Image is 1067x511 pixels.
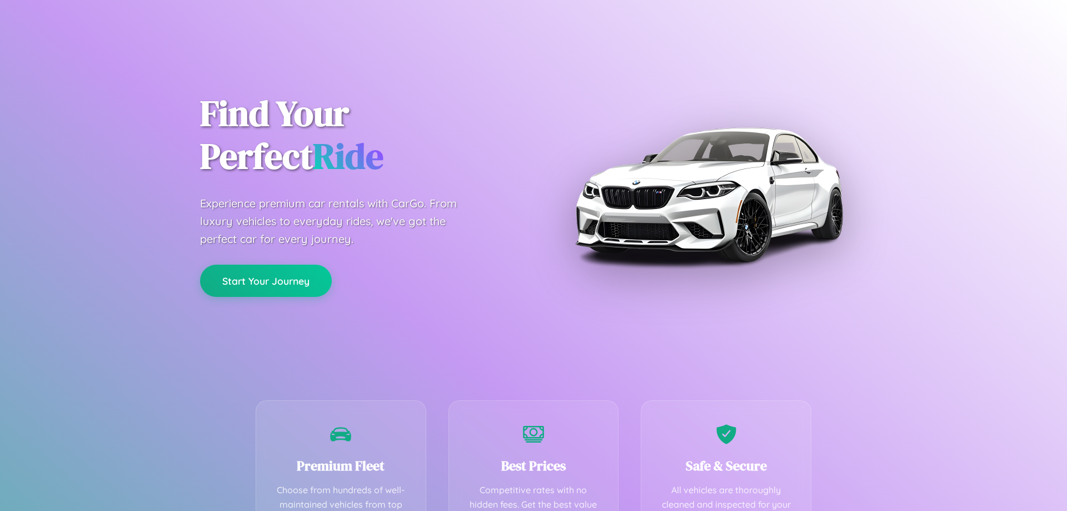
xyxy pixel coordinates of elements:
[466,457,602,475] h3: Best Prices
[570,56,847,334] img: Premium BMW car rental vehicle
[658,457,794,475] h3: Safe & Secure
[200,195,478,248] p: Experience premium car rentals with CarGo. From luxury vehicles to everyday rides, we've got the ...
[313,132,383,180] span: Ride
[200,92,517,178] h1: Find Your Perfect
[273,457,409,475] h3: Premium Fleet
[200,265,332,297] button: Start Your Journey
